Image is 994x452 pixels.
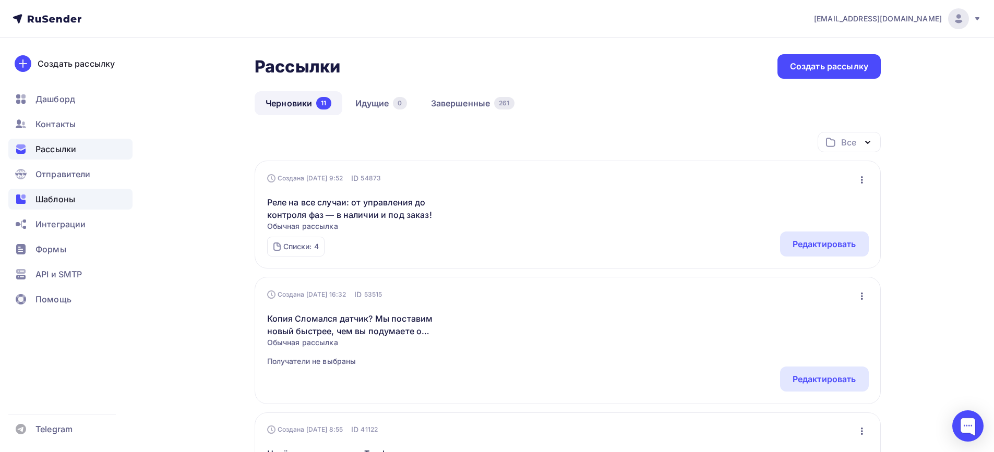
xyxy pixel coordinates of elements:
div: Списки: 4 [283,241,319,252]
span: Telegram [35,423,73,435]
a: Отправители [8,164,133,185]
button: Все [818,132,881,152]
div: Редактировать [793,373,856,385]
span: Обычная рассылка [267,337,446,348]
div: Создать рассылку [790,60,868,72]
span: Отправители [35,168,91,180]
h2: Рассылки [255,56,340,77]
div: 261 [494,97,514,109]
span: 41122 [361,424,378,435]
span: Получатели не выбраны [267,356,446,367]
a: Контакты [8,114,133,135]
span: Интеграции [35,218,86,230]
div: Создана [DATE] 16:32 [267,290,346,299]
div: Создать рассылку [38,57,115,70]
a: Завершенные261 [420,91,525,115]
span: 53515 [364,289,382,300]
span: 54873 [361,173,381,184]
div: Создана [DATE] 9:52 [267,174,343,182]
span: Обычная рассылка [267,221,446,231]
span: Помощь [35,293,71,306]
span: Рассылки [35,143,76,155]
span: Шаблоны [35,193,75,205]
span: ID [351,424,358,435]
div: Все [841,136,856,149]
a: Шаблоны [8,189,133,210]
span: ID [351,173,358,184]
a: [EMAIL_ADDRESS][DOMAIN_NAME] [814,8,981,29]
div: 0 [393,97,406,109]
div: Редактировать [793,238,856,250]
span: API и SMTP [35,268,82,280]
div: Создана [DATE] 8:55 [267,425,343,434]
a: Реле на все случаи: от управления до контроля фаз — в наличии и под заказ! [267,196,446,221]
span: Контакты [35,118,76,130]
a: Формы [8,239,133,260]
a: Копия Сломался датчик? Мы поставим новый быстрее, чем вы подумаете о ремонте [267,312,446,337]
div: 11 [316,97,331,109]
a: Рассылки [8,139,133,160]
a: Идущие0 [344,91,418,115]
a: Черновики11 [255,91,342,115]
span: [EMAIL_ADDRESS][DOMAIN_NAME] [814,14,942,24]
a: Дашборд [8,89,133,109]
span: Дашборд [35,93,75,105]
span: ID [354,289,362,300]
span: Формы [35,243,66,255]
